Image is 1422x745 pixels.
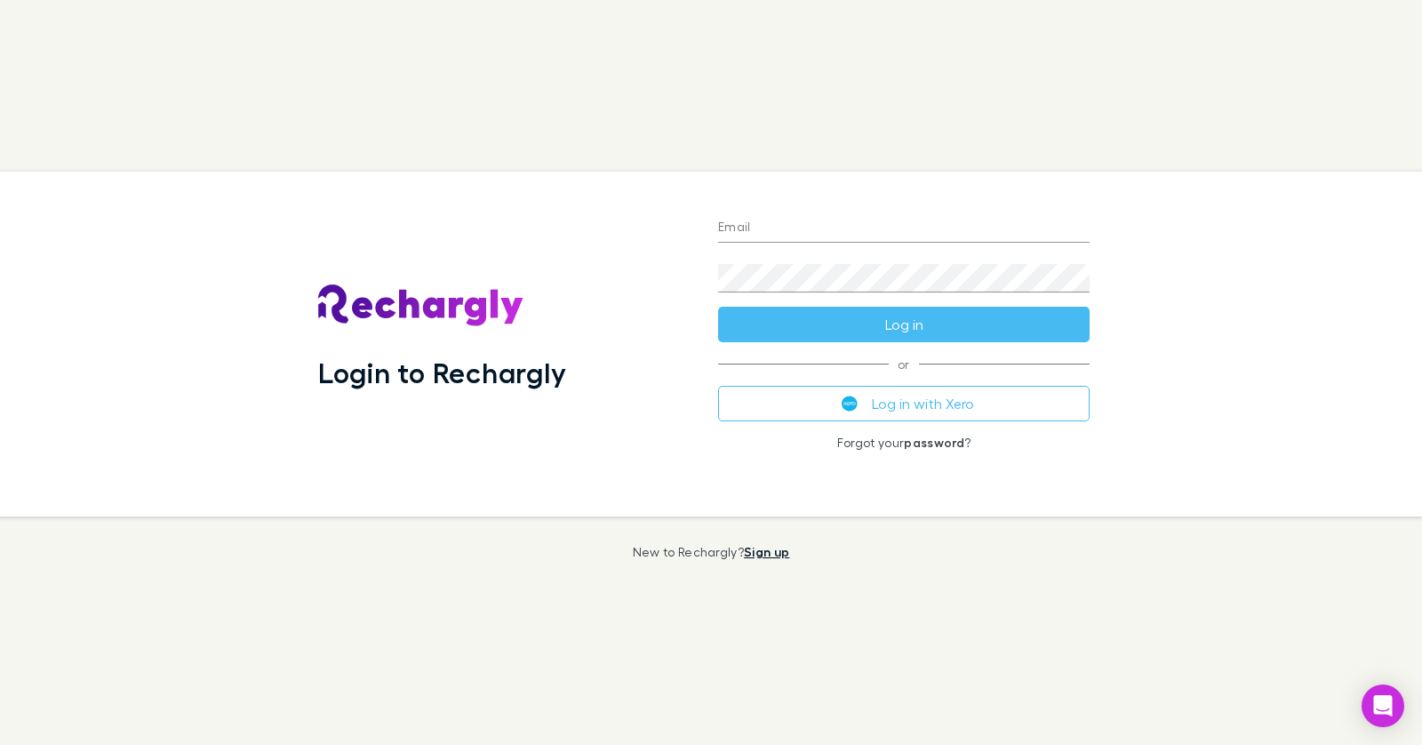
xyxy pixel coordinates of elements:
h1: Login to Rechargly [318,356,566,389]
img: Rechargly's Logo [318,284,524,327]
button: Log in with Xero [718,386,1090,421]
a: password [904,435,964,450]
img: Xero's logo [842,396,858,412]
button: Log in [718,307,1090,342]
p: Forgot your ? [718,436,1090,450]
p: New to Rechargly? [633,545,790,559]
div: Open Intercom Messenger [1362,685,1404,727]
a: Sign up [744,544,789,559]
